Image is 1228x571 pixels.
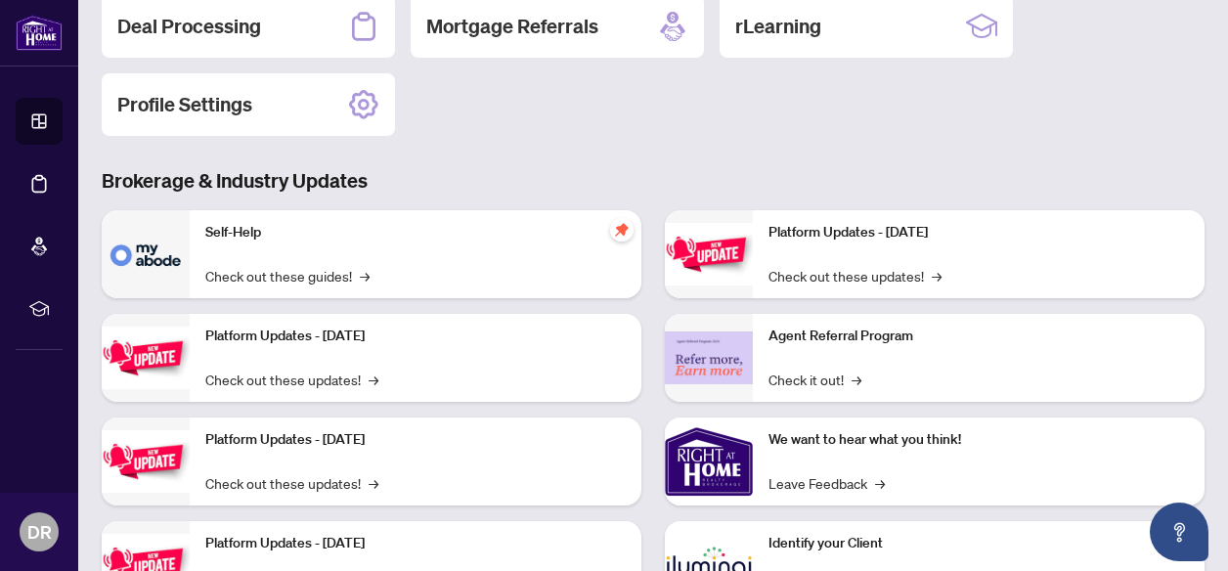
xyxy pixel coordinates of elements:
a: Check out these updates!→ [205,369,378,390]
button: Open asap [1150,503,1208,561]
img: Self-Help [102,210,190,298]
h2: Profile Settings [117,91,252,118]
span: → [360,265,370,286]
img: We want to hear what you think! [665,417,753,505]
span: → [369,369,378,390]
span: pushpin [610,218,634,242]
h3: Brokerage & Industry Updates [102,167,1205,195]
a: Leave Feedback→ [768,472,885,494]
p: Platform Updates - [DATE] [205,326,626,347]
h2: rLearning [735,13,821,40]
a: Check it out!→ [768,369,861,390]
p: Platform Updates - [DATE] [768,222,1189,243]
img: Platform Updates - June 23, 2025 [665,223,753,285]
span: DR [27,518,52,546]
h2: Mortgage Referrals [426,13,598,40]
img: Agent Referral Program [665,331,753,385]
p: We want to hear what you think! [768,429,1189,451]
a: Check out these updates!→ [205,472,378,494]
a: Check out these updates!→ [768,265,942,286]
p: Platform Updates - [DATE] [205,533,626,554]
img: logo [16,15,63,51]
a: Check out these guides!→ [205,265,370,286]
p: Self-Help [205,222,626,243]
p: Identify your Client [768,533,1189,554]
h2: Deal Processing [117,13,261,40]
span: → [852,369,861,390]
span: → [932,265,942,286]
p: Platform Updates - [DATE] [205,429,626,451]
span: → [875,472,885,494]
span: → [369,472,378,494]
img: Platform Updates - July 21, 2025 [102,430,190,492]
img: Platform Updates - September 16, 2025 [102,327,190,388]
p: Agent Referral Program [768,326,1189,347]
